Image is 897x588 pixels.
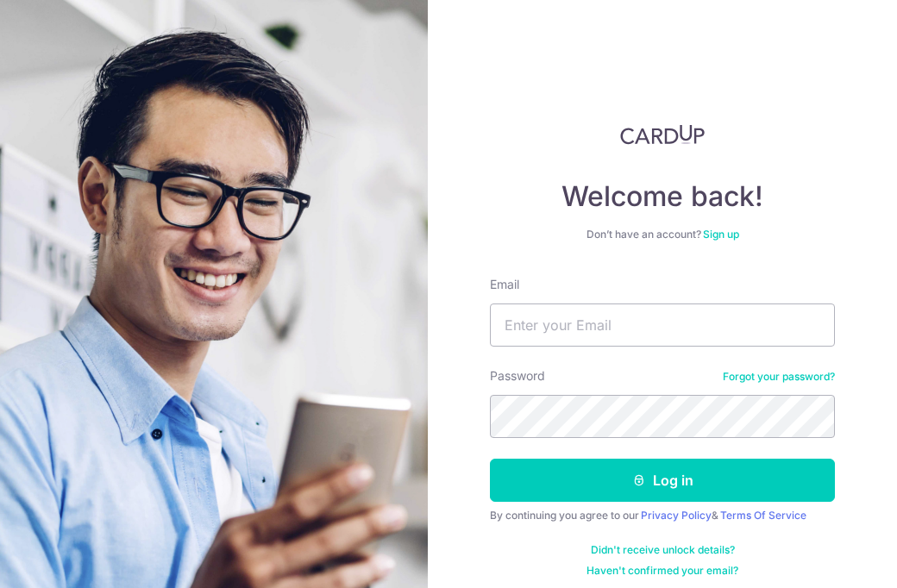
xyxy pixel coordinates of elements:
a: Didn't receive unlock details? [591,543,735,557]
a: Sign up [703,228,739,241]
a: Haven't confirmed your email? [586,564,738,578]
label: Password [490,367,545,385]
label: Email [490,276,519,293]
img: CardUp Logo [620,124,705,145]
a: Terms Of Service [720,509,806,522]
a: Forgot your password? [723,370,835,384]
a: Privacy Policy [641,509,712,522]
h4: Welcome back! [490,179,835,214]
div: Don’t have an account? [490,228,835,241]
button: Log in [490,459,835,502]
input: Enter your Email [490,303,835,347]
div: By continuing you agree to our & [490,509,835,522]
